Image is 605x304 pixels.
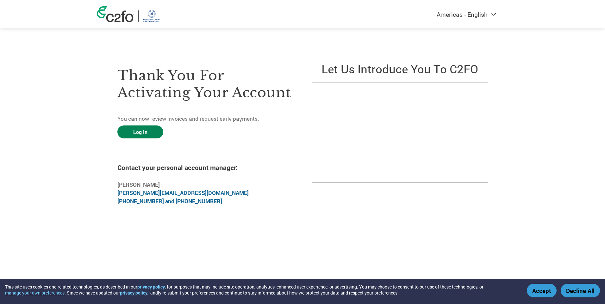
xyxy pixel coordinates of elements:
[117,125,163,138] a: Log In
[5,290,65,296] button: manage your own preferences
[120,290,147,296] a: privacy policy
[117,198,222,205] a: [PHONE_NUMBER] and [PHONE_NUMBER]
[561,284,600,297] button: Decline All
[117,189,249,197] a: [PERSON_NAME][EMAIL_ADDRESS][DOMAIN_NAME]
[527,284,557,297] button: Accept
[117,115,293,123] p: You can now review invoices and request early payments.
[312,61,488,76] h2: Let us introduce you to C2FO
[312,82,488,183] iframe: C2FO Introduction Video
[137,284,165,290] a: privacy policy
[97,6,134,22] img: c2fo logo
[143,10,160,22] img: Rallis India
[117,67,293,101] h3: Thank you for activating your account
[117,163,293,172] h4: Contact your personal account manager:
[5,284,518,296] div: This site uses cookies and related technologies, as described in our , for purposes that may incl...
[117,181,160,188] b: [PERSON_NAME]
